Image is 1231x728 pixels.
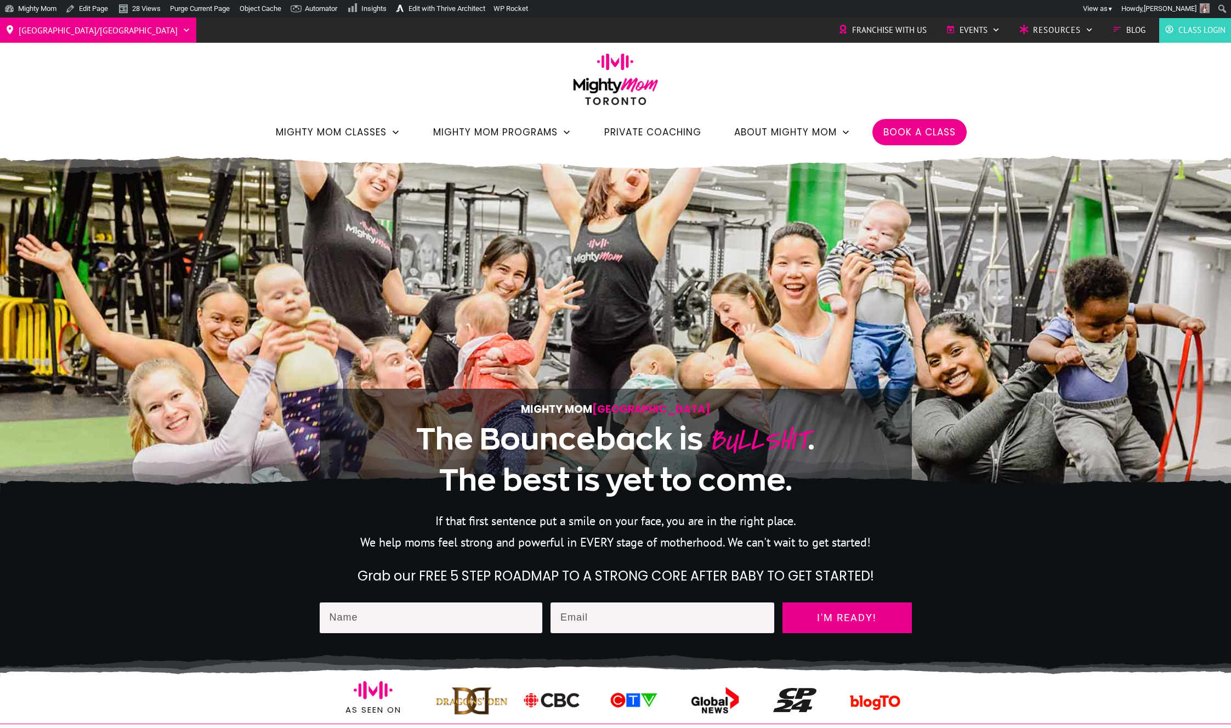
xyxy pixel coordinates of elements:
[1019,22,1093,38] a: Resources
[883,123,956,141] a: Book a Class
[353,419,878,499] h1: .
[734,123,837,141] span: About Mighty Mom
[361,4,387,13] span: Insights
[320,602,543,633] input: Name
[1144,4,1196,13] span: [PERSON_NAME]
[354,670,393,709] img: ico-mighty-mom
[946,22,1000,38] a: Events
[852,22,927,38] span: Franchise with Us
[360,534,871,550] span: We help moms feel strong and powerful in EVERY stage of motherhood. We can't wait to get started!
[678,685,750,715] img: global-news-logo-mighty-mom-toronto-interview
[602,690,663,710] img: ctv-logo-mighty-mom-news
[734,123,850,141] a: About Mighty Mom
[353,400,878,418] p: Mighty Mom
[1113,22,1145,38] a: Blog
[960,22,988,38] span: Events
[1126,22,1145,38] span: Blog
[439,463,792,496] span: The best is yet to come.
[1178,22,1226,38] span: Class Login
[1033,22,1081,38] span: Resources
[435,682,508,718] img: dragonsden
[604,123,701,141] a: Private Coaching
[435,513,796,528] span: If that first sentence put a smile on your face, you are in the right place.
[838,22,927,38] a: Franchise with Us
[320,567,911,585] h2: Grab our FREE 5 STEP ROADMAP TO A STRONG CORE AFTER BABY TO GET STARTED!
[568,53,664,113] img: mightymom-logo-toronto
[1165,22,1226,38] a: Class Login
[433,123,571,141] a: Mighty Mom Programs
[709,420,808,461] span: BULLSHIT
[551,602,774,633] input: Email
[792,612,902,623] span: I'm ready!
[782,602,912,633] a: I'm ready!
[773,688,816,713] img: CP24 Logo
[276,123,400,141] a: Mighty Mom Classes
[276,123,387,141] span: Mighty Mom Classes
[19,21,178,39] span: [GEOGRAPHIC_DATA]/[GEOGRAPHIC_DATA]
[592,402,711,417] span: [GEOGRAPHIC_DATA]
[416,422,703,455] span: The Bounceback is
[433,123,558,141] span: Mighty Mom Programs
[5,21,191,39] a: [GEOGRAPHIC_DATA]/[GEOGRAPHIC_DATA]
[320,703,427,717] p: As seen on
[521,690,583,710] img: mighty-mom-postpartum-fitness-jess-sennet-cbc
[1108,5,1113,13] span: ▼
